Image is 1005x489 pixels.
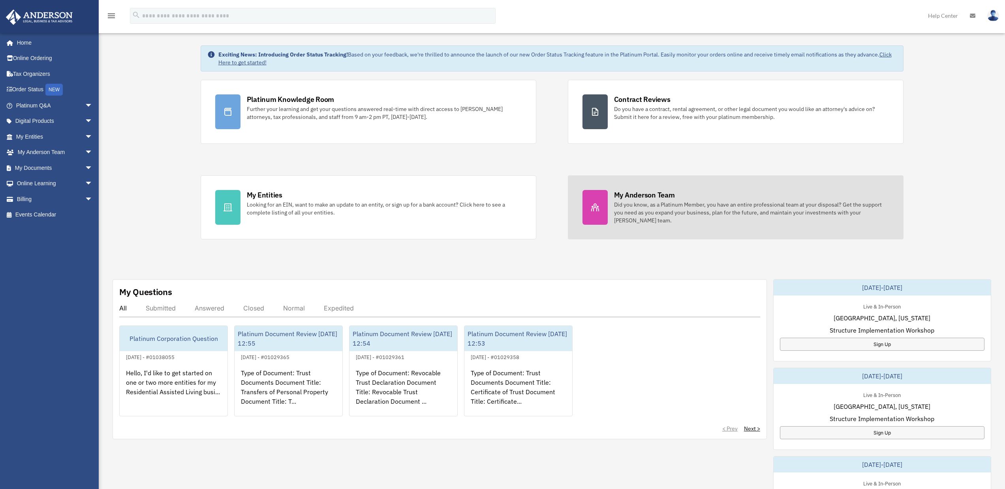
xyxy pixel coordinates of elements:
a: Platinum Knowledge Room Further your learning and get your questions answered real-time with dire... [201,80,536,144]
div: [DATE] - #01029358 [464,352,526,361]
div: All [119,304,127,312]
a: Contract Reviews Do you have a contract, rental agreement, or other legal document you would like... [568,80,904,144]
div: Further your learning and get your questions answered real-time with direct access to [PERSON_NAM... [247,105,522,121]
span: arrow_drop_down [85,113,101,130]
div: Did you know, as a Platinum Member, you have an entire professional team at your disposal? Get th... [614,201,889,224]
div: Platinum Corporation Question [120,326,227,351]
div: Answered [195,304,224,312]
div: Contract Reviews [614,94,671,104]
div: Platinum Document Review [DATE] 12:53 [464,326,572,351]
a: Platinum Document Review [DATE] 12:53[DATE] - #01029358Type of Document: Trust Documents Document... [464,325,573,416]
div: Closed [243,304,264,312]
div: My Anderson Team [614,190,675,200]
span: arrow_drop_down [85,191,101,207]
span: [GEOGRAPHIC_DATA], [US_STATE] [834,313,930,323]
a: Order StatusNEW [6,82,105,98]
a: My Documentsarrow_drop_down [6,160,105,176]
div: Hello, I'd like to get started on one or two more entities for my Residential Assisted Living bus... [120,362,227,423]
div: My Entities [247,190,282,200]
a: Home [6,35,101,51]
div: Live & In-Person [857,390,907,399]
div: NEW [45,84,63,96]
span: Structure Implementation Workshop [830,325,934,335]
div: Type of Document: Trust Documents Document Title: Transfers of Personal Property Document Title: ... [235,362,342,423]
div: Expedited [324,304,354,312]
div: Looking for an EIN, want to make an update to an entity, or sign up for a bank account? Click her... [247,201,522,216]
span: arrow_drop_down [85,129,101,145]
img: Anderson Advisors Platinum Portal [4,9,75,25]
i: search [132,11,141,19]
div: [DATE] - #01029361 [349,352,411,361]
a: Sign Up [780,426,984,439]
div: Based on your feedback, we're thrilled to announce the launch of our new Order Status Tracking fe... [218,51,897,66]
div: Live & In-Person [857,302,907,310]
div: [DATE] - #01029365 [235,352,296,361]
a: My Entitiesarrow_drop_down [6,129,105,145]
div: Platinum Document Review [DATE] 12:55 [235,326,342,351]
div: Platinum Document Review [DATE] 12:54 [349,326,457,351]
span: arrow_drop_down [85,145,101,161]
a: Tax Organizers [6,66,105,82]
div: Type of Document: Revocable Trust Declaration Document Title: Revocable Trust Declaration Documen... [349,362,457,423]
div: My Questions [119,286,172,298]
div: [DATE]-[DATE] [774,457,991,472]
a: Digital Productsarrow_drop_down [6,113,105,129]
span: arrow_drop_down [85,98,101,114]
span: [GEOGRAPHIC_DATA], [US_STATE] [834,402,930,411]
a: Platinum Corporation Question[DATE] - #01038055Hello, I'd like to get started on one or two more ... [119,325,228,416]
a: Billingarrow_drop_down [6,191,105,207]
span: arrow_drop_down [85,160,101,176]
a: My Anderson Team Did you know, as a Platinum Member, you have an entire professional team at your... [568,175,904,239]
a: Platinum Document Review [DATE] 12:54[DATE] - #01029361Type of Document: Revocable Trust Declarat... [349,325,458,416]
strong: Exciting News: Introducing Order Status Tracking! [218,51,348,58]
span: Structure Implementation Workshop [830,414,934,423]
a: Sign Up [780,338,984,351]
a: Platinum Document Review [DATE] 12:55[DATE] - #01029365Type of Document: Trust Documents Document... [234,325,343,416]
i: menu [107,11,116,21]
img: User Pic [987,10,999,21]
a: Next > [744,425,760,433]
a: menu [107,14,116,21]
a: My Entities Looking for an EIN, want to make an update to an entity, or sign up for a bank accoun... [201,175,536,239]
div: [DATE]-[DATE] [774,368,991,384]
a: Online Ordering [6,51,105,66]
div: Normal [283,304,305,312]
div: [DATE] - #01038055 [120,352,181,361]
div: Platinum Knowledge Room [247,94,334,104]
div: Live & In-Person [857,479,907,487]
a: Online Learningarrow_drop_down [6,176,105,192]
a: Platinum Q&Aarrow_drop_down [6,98,105,113]
div: Do you have a contract, rental agreement, or other legal document you would like an attorney's ad... [614,105,889,121]
div: Submitted [146,304,176,312]
div: [DATE]-[DATE] [774,280,991,295]
div: Type of Document: Trust Documents Document Title: Certificate of Trust Document Title: Certificat... [464,362,572,423]
a: Click Here to get started! [218,51,892,66]
a: My Anderson Teamarrow_drop_down [6,145,105,160]
span: arrow_drop_down [85,176,101,192]
a: Events Calendar [6,207,105,223]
